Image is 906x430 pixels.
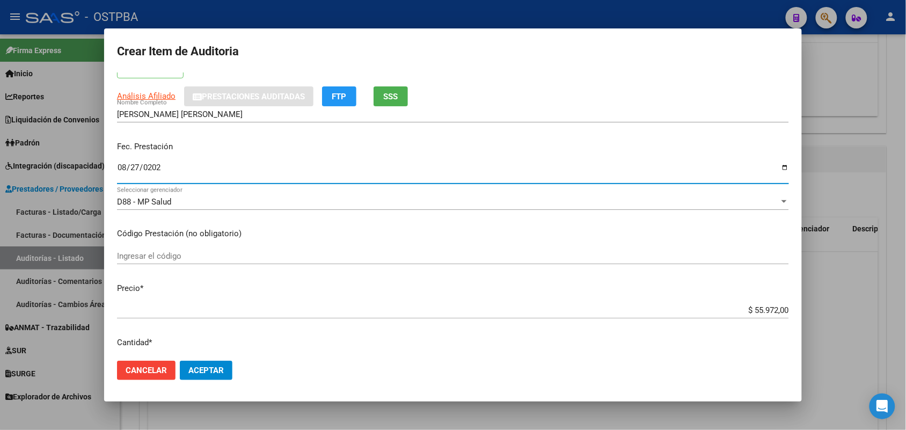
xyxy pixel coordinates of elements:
span: Análisis Afiliado [117,91,176,101]
button: SSS [374,86,408,106]
h2: Crear Item de Auditoria [117,41,789,62]
span: Aceptar [188,366,224,375]
button: Aceptar [180,361,232,380]
span: Cancelar [126,366,167,375]
div: Open Intercom Messenger [870,393,895,419]
span: FTP [332,92,347,101]
button: FTP [322,86,356,106]
p: Cantidad [117,337,789,349]
p: Fec. Prestación [117,141,789,153]
span: Prestaciones Auditadas [202,92,305,101]
button: Cancelar [117,361,176,380]
span: D88 - MP Salud [117,197,171,207]
button: Prestaciones Auditadas [184,86,313,106]
span: SSS [384,92,398,101]
p: Código Prestación (no obligatorio) [117,228,789,240]
p: Precio [117,282,789,295]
